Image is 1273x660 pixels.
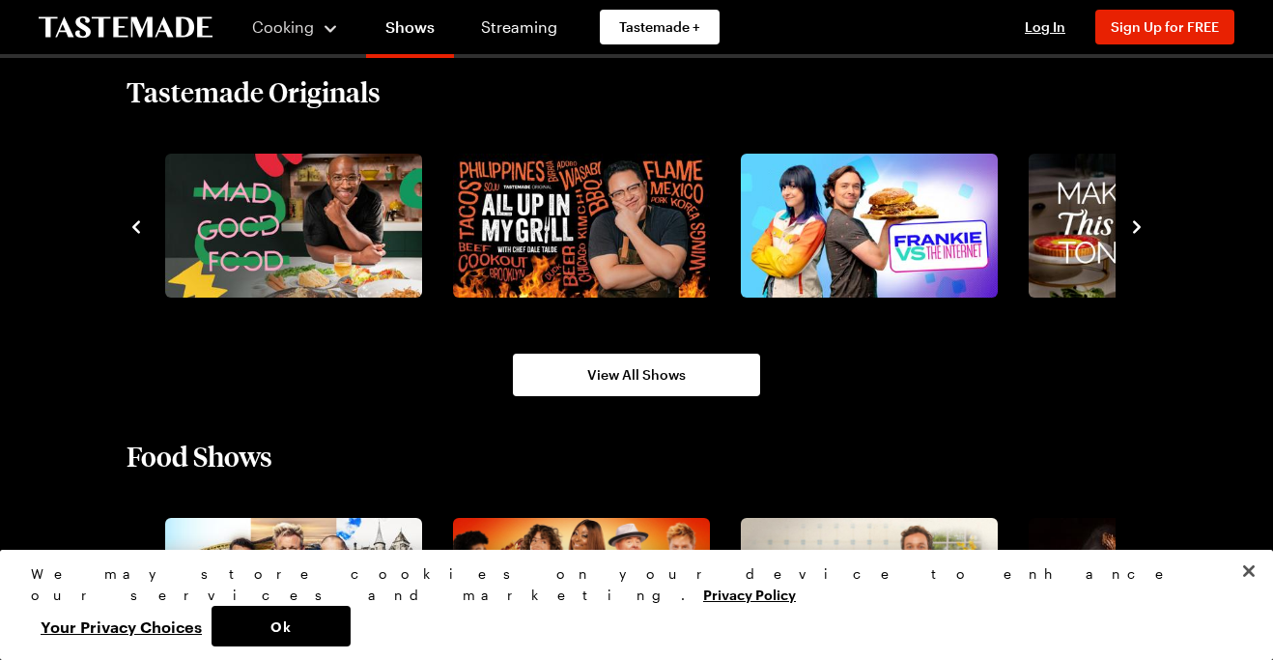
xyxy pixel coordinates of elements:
a: Tastemade + [600,10,720,44]
img: Mad Good Food [165,154,422,299]
a: View All Shows [513,354,760,396]
span: View All Shows [587,365,686,385]
span: Cooking [252,17,314,36]
a: More information about your privacy, opens in a new tab [703,585,796,603]
button: Sign Up for FREE [1095,10,1234,44]
a: To Tastemade Home Page [39,16,212,39]
a: Frankie vs. the Internet [737,154,994,299]
a: Shows [366,4,454,58]
div: 5 / 8 [445,148,733,304]
div: We may store cookies on your device to enhance our services and marketing. [31,563,1226,606]
img: Frankie vs. the Internet [741,154,998,299]
a: Mad Good Food [161,154,418,299]
h2: Tastemade Originals [127,74,381,109]
button: navigate to next item [1127,215,1146,238]
span: Log In [1025,18,1065,35]
div: Privacy [31,563,1226,646]
h2: Food Shows [127,439,272,473]
span: Sign Up for FREE [1111,18,1219,35]
button: Close [1228,550,1270,592]
img: All Up In My Grill [453,154,710,299]
div: 4 / 8 [157,148,445,304]
button: Log In [1006,17,1084,37]
button: Cooking [251,4,339,50]
a: All Up In My Grill [449,154,706,299]
button: Ok [212,606,351,646]
button: Your Privacy Choices [31,606,212,646]
span: Tastemade + [619,17,700,37]
button: navigate to previous item [127,215,146,238]
div: 6 / 8 [733,148,1021,304]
